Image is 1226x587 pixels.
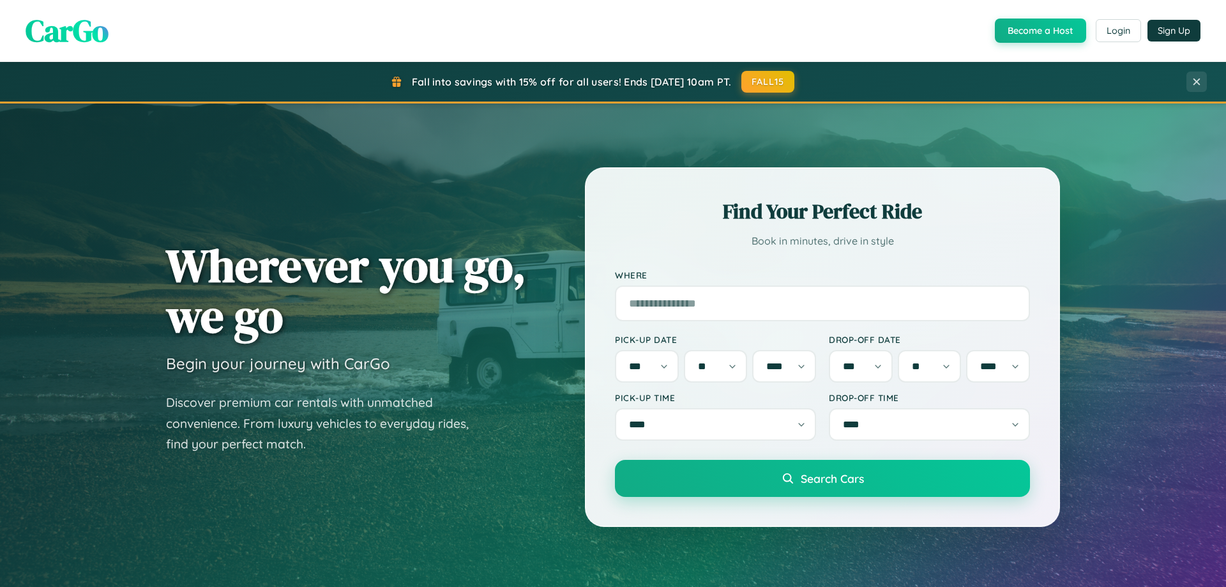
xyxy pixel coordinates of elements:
button: Sign Up [1147,20,1200,42]
label: Pick-up Date [615,334,816,345]
span: Fall into savings with 15% off for all users! Ends [DATE] 10am PT. [412,75,732,88]
h3: Begin your journey with CarGo [166,354,390,373]
button: Login [1096,19,1141,42]
span: Search Cars [801,471,864,485]
h1: Wherever you go, we go [166,240,526,341]
h2: Find Your Perfect Ride [615,197,1030,225]
p: Book in minutes, drive in style [615,232,1030,250]
p: Discover premium car rentals with unmatched convenience. From luxury vehicles to everyday rides, ... [166,392,485,455]
label: Drop-off Time [829,392,1030,403]
label: Drop-off Date [829,334,1030,345]
button: FALL15 [741,71,795,93]
span: CarGo [26,10,109,52]
label: Pick-up Time [615,392,816,403]
button: Become a Host [995,19,1086,43]
button: Search Cars [615,460,1030,497]
label: Where [615,270,1030,280]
